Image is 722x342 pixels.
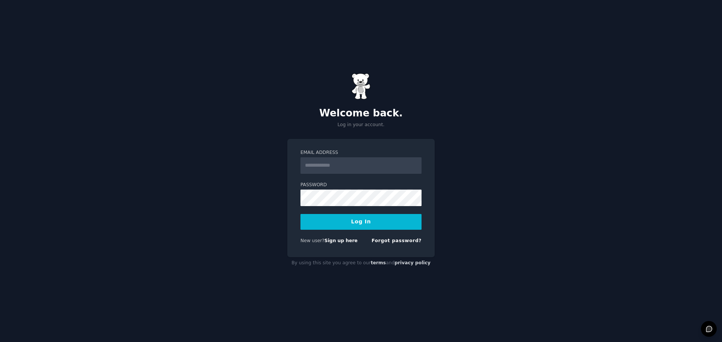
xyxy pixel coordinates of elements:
a: terms [371,260,386,265]
label: Password [300,182,422,188]
h2: Welcome back. [287,107,435,119]
button: Log In [300,214,422,230]
div: By using this site you agree to our and [287,257,435,269]
a: Sign up here [325,238,358,243]
p: Log in your account. [287,122,435,128]
label: Email Address [300,149,422,156]
a: Forgot password? [372,238,422,243]
span: New user? [300,238,325,243]
img: Gummy Bear [352,73,370,99]
a: privacy policy [394,260,431,265]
